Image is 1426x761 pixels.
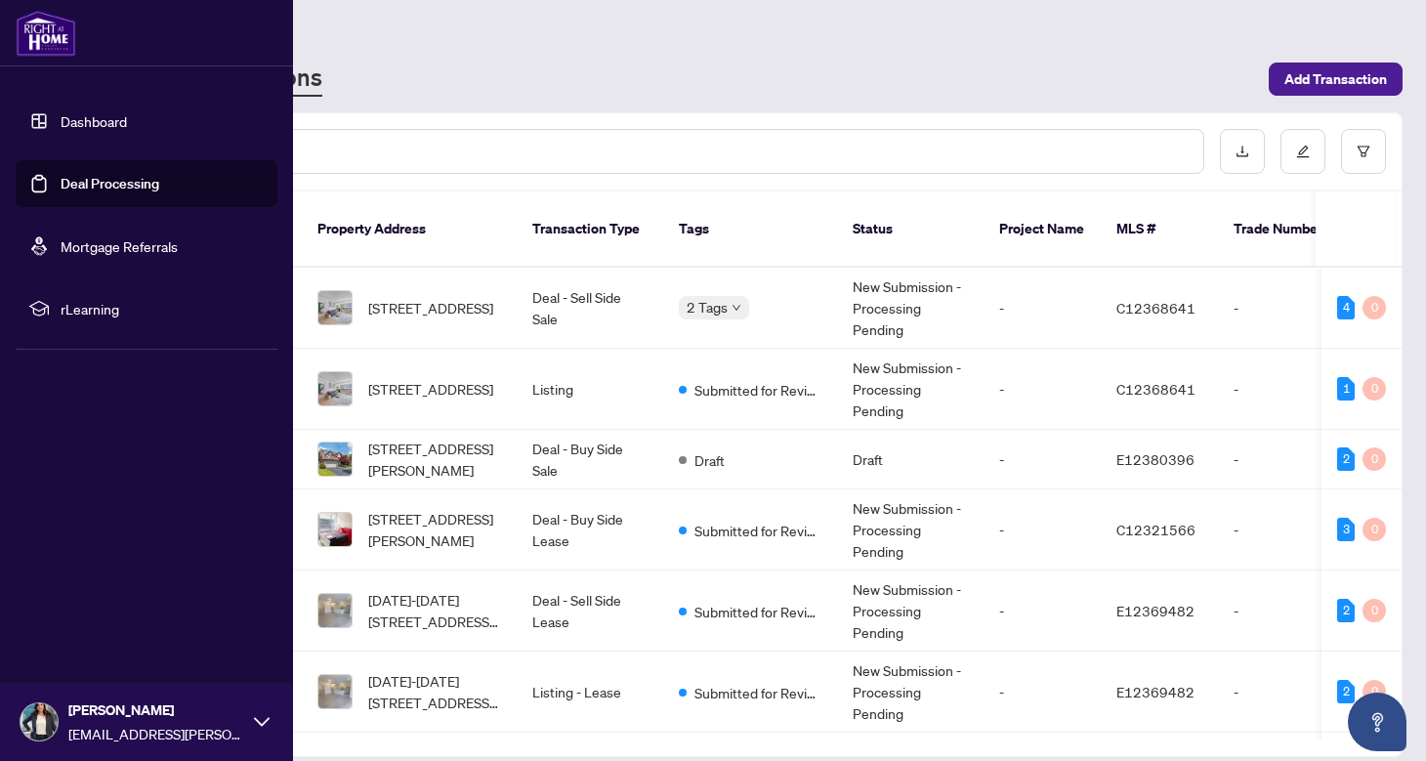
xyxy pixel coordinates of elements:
td: Deal - Buy Side Lease [517,489,663,571]
span: Add Transaction [1284,63,1387,95]
img: thumbnail-img [318,594,352,627]
span: [DATE]-[DATE][STREET_ADDRESS][PERSON_NAME] [368,589,501,632]
a: Mortgage Referrals [61,237,178,255]
th: Transaction Type [517,191,663,268]
button: Open asap [1348,693,1406,751]
button: download [1220,129,1265,174]
td: - [1218,571,1355,652]
span: E12369482 [1116,602,1195,619]
img: thumbnail-img [318,291,352,324]
img: logo [16,10,76,57]
span: Submitted for Review [694,682,821,703]
div: 0 [1363,447,1386,471]
td: Deal - Sell Side Sale [517,268,663,349]
span: filter [1357,145,1370,158]
td: Listing - Lease [517,652,663,733]
div: 2 [1337,447,1355,471]
span: [PERSON_NAME] [68,699,244,721]
th: Project Name [984,191,1101,268]
td: New Submission - Processing Pending [837,571,984,652]
td: - [984,349,1101,430]
th: Property Address [302,191,517,268]
td: Deal - Sell Side Lease [517,571,663,652]
div: 0 [1363,296,1386,319]
img: thumbnail-img [318,443,352,476]
td: New Submission - Processing Pending [837,349,984,430]
span: down [732,303,741,313]
span: E12380396 [1116,450,1195,468]
td: New Submission - Processing Pending [837,489,984,571]
td: New Submission - Processing Pending [837,652,984,733]
div: 1 [1337,377,1355,401]
button: filter [1341,129,1386,174]
td: Deal - Buy Side Sale [517,430,663,489]
span: [STREET_ADDRESS][PERSON_NAME] [368,508,501,551]
span: [EMAIL_ADDRESS][PERSON_NAME][DOMAIN_NAME] [68,723,244,744]
td: - [1218,652,1355,733]
img: thumbnail-img [318,513,352,546]
span: E12369482 [1116,683,1195,700]
img: Profile Icon [21,703,58,740]
td: - [1218,268,1355,349]
div: 0 [1363,680,1386,703]
span: 2 Tags [687,296,728,318]
img: thumbnail-img [318,675,352,708]
span: Submitted for Review [694,520,821,541]
button: Add Transaction [1269,63,1403,96]
td: - [984,430,1101,489]
td: Listing [517,349,663,430]
span: C12368641 [1116,299,1195,317]
a: Deal Processing [61,175,159,192]
th: Tags [663,191,837,268]
span: [STREET_ADDRESS] [368,378,493,400]
div: 0 [1363,599,1386,622]
span: Draft [694,449,725,471]
th: MLS # [1101,191,1218,268]
span: Submitted for Review [694,601,821,622]
td: New Submission - Processing Pending [837,268,984,349]
div: 3 [1337,518,1355,541]
td: - [1218,430,1355,489]
td: - [984,489,1101,571]
a: Dashboard [61,112,127,130]
span: [DATE]-[DATE][STREET_ADDRESS][PERSON_NAME] [368,670,501,713]
div: 4 [1337,296,1355,319]
td: - [1218,489,1355,571]
td: - [984,652,1101,733]
div: 2 [1337,599,1355,622]
span: rLearning [61,298,264,319]
td: - [984,571,1101,652]
div: 2 [1337,680,1355,703]
th: Trade Number [1218,191,1355,268]
img: thumbnail-img [318,372,352,405]
span: [STREET_ADDRESS][PERSON_NAME] [368,438,501,481]
th: Status [837,191,984,268]
span: download [1236,145,1249,158]
span: C12368641 [1116,380,1195,398]
td: - [984,268,1101,349]
span: C12321566 [1116,521,1195,538]
div: 0 [1363,518,1386,541]
span: Submitted for Review [694,379,821,401]
td: - [1218,349,1355,430]
span: edit [1296,145,1310,158]
span: [STREET_ADDRESS] [368,297,493,318]
td: Draft [837,430,984,489]
button: edit [1280,129,1325,174]
div: 0 [1363,377,1386,401]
